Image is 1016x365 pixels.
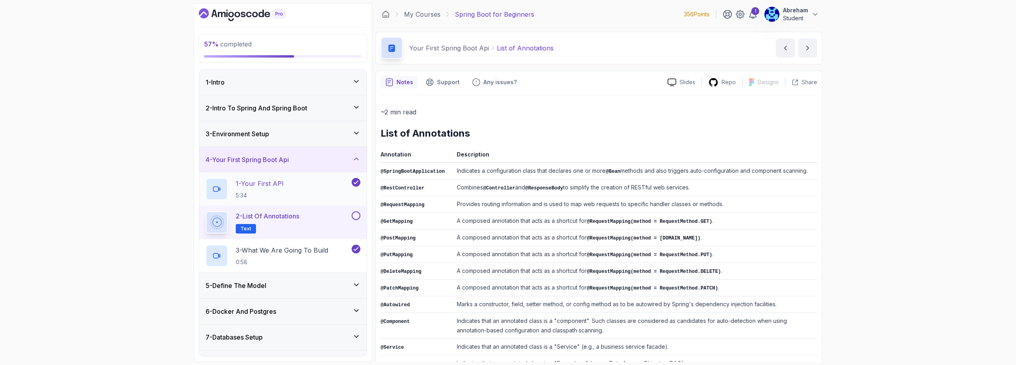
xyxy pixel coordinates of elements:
[454,180,817,196] td: Combines and to simplify the creation of RESTful web services.
[381,106,817,118] p: ~2 min read
[199,8,304,21] a: Dashboard
[381,202,424,208] code: @RequestMapping
[199,70,367,95] button: 1-Intro
[206,129,269,139] h3: 3 - Environment Setup
[409,43,489,53] p: Your First Spring Boot Api
[381,76,418,89] button: notes button
[381,149,454,163] th: Annotation
[382,10,390,18] a: Dashboard
[437,78,460,86] p: Support
[381,219,413,224] code: @GetMapping
[483,185,515,191] code: @Controller
[783,14,808,22] p: Student
[783,6,808,14] p: Abreham
[497,43,554,53] p: List of Annotations
[204,40,219,48] span: 57 %
[381,302,410,308] code: @Autowired
[381,252,413,258] code: @PutMapping
[587,236,700,241] code: @RequestMapping(method = [DOMAIN_NAME])
[454,313,817,339] td: Indicates that an annotated class is a "component". Such classes are considered as candidates for...
[199,147,367,172] button: 4-Your First Spring Boot Api
[236,191,284,199] p: 5:34
[381,127,817,140] h2: List of Annotations
[381,269,421,274] code: @DeleteMapping
[206,155,289,164] h3: 4 - Your First Spring Boot Api
[454,149,817,163] th: Description
[454,339,817,355] td: Indicates that an annotated class is a "Service" (e.g., a business service facade).
[199,121,367,147] button: 3-Environment Setup
[679,78,695,86] p: Slides
[236,179,284,188] p: 1 - Your First API
[206,77,225,87] h3: 1 - Intro
[206,245,360,267] button: 3-What We Are Going To Build0:58
[206,281,266,290] h3: 5 - Define The Model
[468,76,521,89] button: Feedback button
[455,10,534,19] p: Spring Boot for Beginners
[454,196,817,213] td: Provides routing information and is used to map web requests to specific handler classes or methods.
[454,263,817,280] td: A composed annotation that acts as a shortcut for .
[204,40,252,48] span: completed
[454,230,817,246] td: A composed annotation that acts as a shortcut for .
[199,95,367,121] button: 2-Intro To Spring And Spring Boot
[748,10,758,19] a: 1
[206,211,360,234] button: 2-List of AnnotationsText
[206,332,263,342] h3: 7 - Databases Setup
[606,169,620,174] code: @Bean
[776,39,795,58] button: previous content
[236,245,328,255] p: 3 - What We Are Going To Build
[764,6,819,22] button: user profile imageAbrehamStudent
[587,252,712,258] code: @RequestMapping(method = RequestMethod.PUT)
[802,78,817,86] p: Share
[381,319,410,324] code: @Component
[381,169,445,174] code: @SpringBootApplication
[722,78,736,86] p: Repo
[454,296,817,313] td: Marks a constructor, field, setter method, or config method as to be autowired by Spring's depend...
[798,39,817,58] button: next content
[421,76,464,89] button: Support button
[525,185,563,191] code: @ResponseBody
[751,7,759,15] div: 1
[661,78,702,87] a: Slides
[404,10,441,19] a: My Courses
[758,78,779,86] p: Designs
[764,7,779,22] img: user profile image
[206,178,360,200] button: 1-Your First API5:34
[587,286,718,291] code: @RequestMapping(method = RequestMethod.PATCH)
[381,185,424,191] code: @RestController
[454,246,817,263] td: A composed annotation that acts as a shortcut for .
[199,273,367,298] button: 5-Define The Model
[206,307,276,316] h3: 6 - Docker And Postgres
[381,345,404,350] code: @Service
[684,10,710,18] p: 356 Points
[587,269,721,274] code: @RequestMapping(method = RequestMethod.DELETE)
[587,219,712,224] code: @RequestMapping(method = RequestMethod.GET)
[199,299,367,324] button: 6-Docker And Postgres
[454,163,817,180] td: Indicates a configuration class that declares one or more methods and also triggers auto-configur...
[381,236,416,241] code: @PostMapping
[241,226,251,232] span: Text
[454,280,817,296] td: A composed annotation that acts as a shortcut for .
[206,103,307,113] h3: 2 - Intro To Spring And Spring Boot
[702,77,742,87] a: Repo
[785,78,817,86] button: Share
[236,211,299,221] p: 2 - List of Annotations
[483,78,517,86] p: Any issues?
[381,286,419,291] code: @PatchMapping
[236,258,328,266] p: 0:58
[396,78,413,86] p: Notes
[454,213,817,230] td: A composed annotation that acts as a shortcut for .
[199,324,367,350] button: 7-Databases Setup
